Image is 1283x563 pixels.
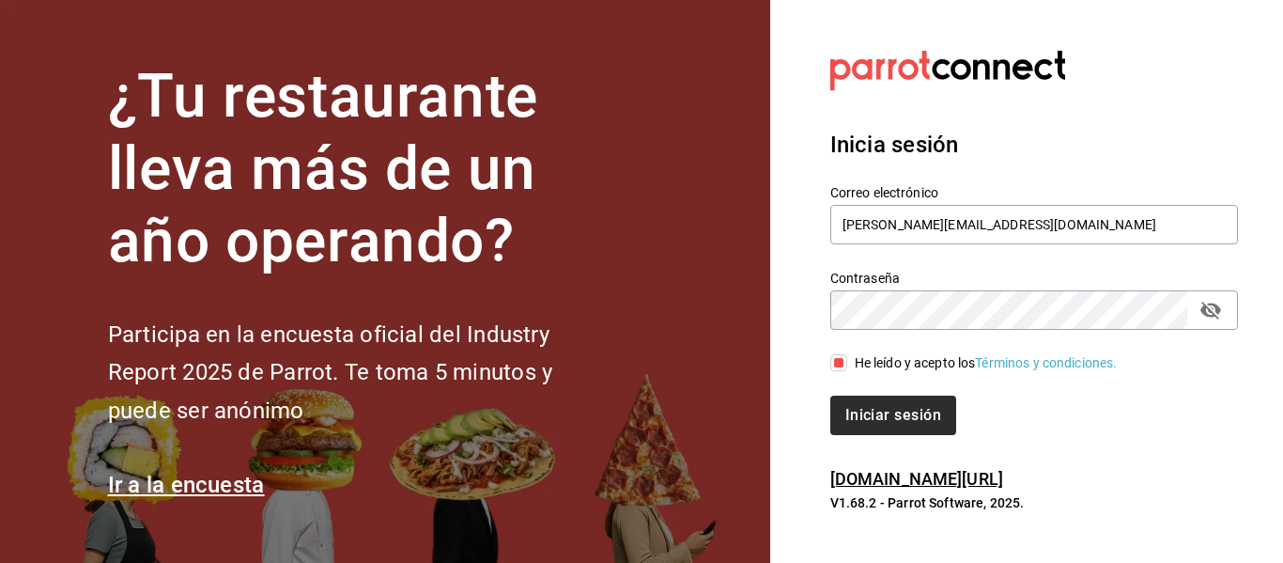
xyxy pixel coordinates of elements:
[855,353,1118,373] div: He leído y acepto los
[108,472,265,498] a: Ir a la encuesta
[830,493,1238,512] p: V1.68.2 - Parrot Software, 2025.
[830,469,1003,489] a: [DOMAIN_NAME][URL]
[830,128,1238,162] h3: Inicia sesión
[830,186,1238,199] label: Correo electrónico
[830,272,1238,285] label: Contraseña
[108,61,615,277] h1: ¿Tu restaurante lleva más de un año operando?
[830,396,956,435] button: Iniciar sesión
[975,355,1117,370] a: Términos y condiciones.
[108,316,615,430] h2: Participa en la encuesta oficial del Industry Report 2025 de Parrot. Te toma 5 minutos y puede se...
[830,205,1238,244] input: Ingresa tu correo electrónico
[1195,294,1227,326] button: passwordField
